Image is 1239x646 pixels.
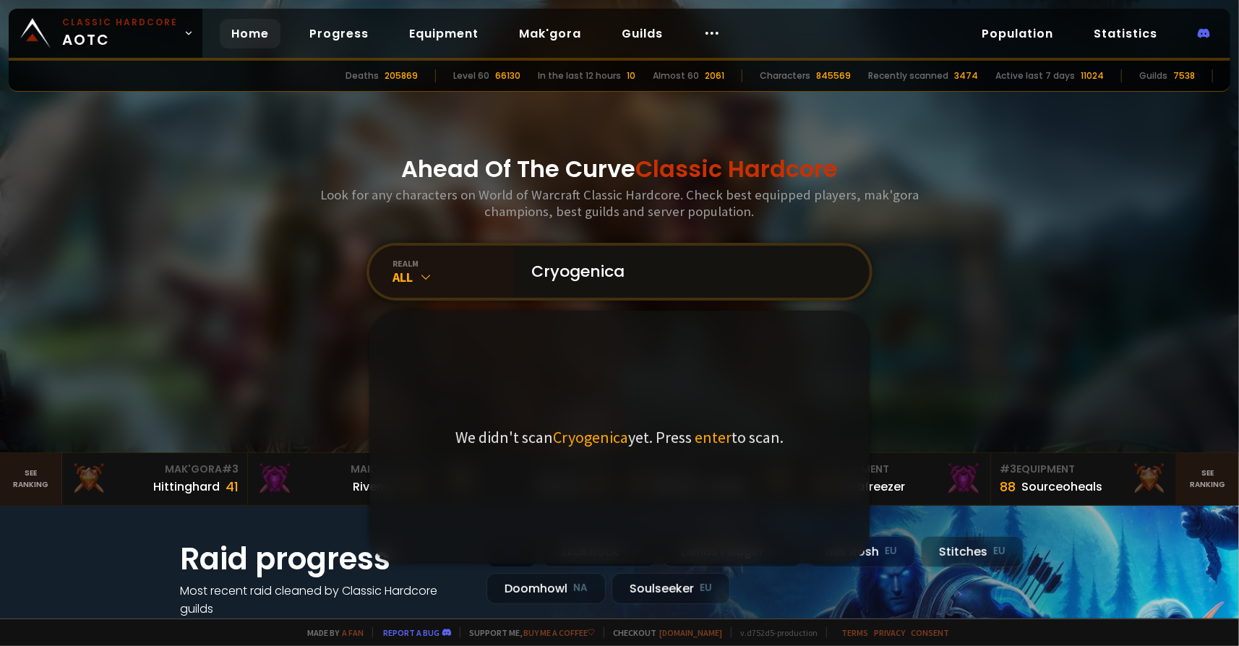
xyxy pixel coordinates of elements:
[385,69,418,82] div: 205869
[695,427,732,447] span: enter
[226,477,239,496] div: 41
[62,453,248,505] a: Mak'Gora#3Hittinghard41
[1000,462,1167,477] div: Equipment
[299,627,364,638] span: Made by
[453,69,489,82] div: Level 60
[220,19,280,48] a: Home
[1177,453,1239,505] a: Seeranking
[538,69,621,82] div: In the last 12 hours
[604,627,722,638] span: Checkout
[653,69,699,82] div: Almost 60
[486,573,606,604] div: Doomhowl
[455,427,784,447] p: We didn't scan yet. Press to scan.
[993,544,1006,559] small: EU
[1139,69,1167,82] div: Guilds
[222,462,239,476] span: # 3
[495,69,520,82] div: 66130
[460,627,595,638] span: Support me,
[1021,478,1102,496] div: Sourceoheals
[298,19,380,48] a: Progress
[342,627,364,638] a: a fan
[523,627,595,638] a: Buy me a coffee
[954,69,978,82] div: 3474
[393,269,514,285] div: All
[401,152,838,186] h1: Ahead Of The Curve
[71,462,239,477] div: Mak'Gora
[1082,19,1169,48] a: Statistics
[627,69,635,82] div: 10
[911,627,949,638] a: Consent
[383,627,440,638] a: Report a bug
[153,478,220,496] div: Hittinghard
[705,69,724,82] div: 2061
[991,453,1177,505] a: #3Equipment88Sourceoheals
[573,581,588,595] small: NA
[635,152,838,185] span: Classic Hardcore
[398,19,490,48] a: Equipment
[868,69,948,82] div: Recently scanned
[62,16,178,29] small: Classic Hardcore
[248,453,434,505] a: Mak'Gora#2Rivench100
[659,627,722,638] a: [DOMAIN_NAME]
[180,582,469,618] h4: Most recent raid cleaned by Classic Hardcore guilds
[841,627,868,638] a: Terms
[760,69,810,82] div: Characters
[874,627,905,638] a: Privacy
[353,478,398,496] div: Rivench
[393,258,514,269] div: realm
[1081,69,1104,82] div: 11024
[1000,462,1016,476] span: # 3
[700,581,712,595] small: EU
[314,186,925,220] h3: Look for any characters on World of Warcraft Classic Hardcore. Check best equipped players, mak'g...
[523,246,852,298] input: Search a character...
[180,536,469,582] h1: Raid progress
[346,69,379,82] div: Deaths
[995,69,1075,82] div: Active last 7 days
[885,544,897,559] small: EU
[62,16,178,51] span: AOTC
[731,627,818,638] span: v. d752d5 - production
[610,19,674,48] a: Guilds
[257,462,424,477] div: Mak'Gora
[970,19,1065,48] a: Population
[816,69,851,82] div: 845569
[1000,477,1016,496] div: 88
[805,453,991,505] a: #2Equipment88Notafreezer
[553,427,628,447] span: Cryogenica
[612,573,730,604] div: Soulseeker
[921,536,1024,567] div: Stitches
[507,19,593,48] a: Mak'gora
[836,478,905,496] div: Notafreezer
[9,9,202,58] a: Classic HardcoreAOTC
[814,462,982,477] div: Equipment
[1173,69,1195,82] div: 7538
